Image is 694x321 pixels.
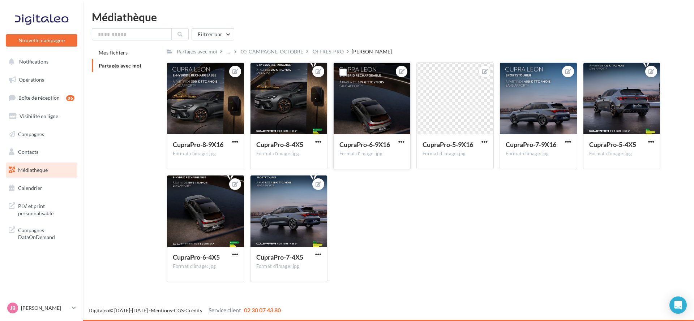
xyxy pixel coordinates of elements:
[4,109,79,124] a: Visibilité en ligne
[185,307,202,313] a: Crédits
[66,95,74,101] div: 86
[244,307,281,313] span: 02 30 07 43 80
[4,90,79,105] a: Boîte de réception86
[89,307,281,313] span: © [DATE]-[DATE] - - -
[256,253,303,261] span: CupraPro-7-4X5
[4,222,79,244] a: Campagnes DataOnDemand
[174,307,184,313] a: CGS
[6,301,77,315] a: JB [PERSON_NAME]
[18,201,74,217] span: PLV et print personnalisable
[173,253,220,261] span: CupraPro-6-4X5
[4,144,79,160] a: Contacts
[4,54,76,69] button: Notifications
[18,131,44,137] span: Campagnes
[256,263,321,270] div: Format d'image: jpg
[256,151,321,157] div: Format d'image: jpg
[352,48,392,55] div: [PERSON_NAME]
[19,77,44,83] span: Opérations
[4,72,79,87] a: Opérations
[99,49,128,56] span: Mes fichiers
[4,162,79,178] a: Médiathèque
[20,113,58,119] span: Visibilité en ligne
[506,140,556,148] span: CupraPro-7-9X16
[423,140,473,148] span: CupraPro-5-9X16
[99,62,141,69] span: Partagés avec moi
[18,149,38,155] span: Contacts
[173,263,238,270] div: Format d'image: jpg
[589,151,654,157] div: Format d'image: jpg
[89,307,109,313] a: Digitaleo
[589,140,636,148] span: CupraPro-5-4X5
[18,95,60,101] span: Boîte de réception
[151,307,172,313] a: Mentions
[21,304,69,312] p: [PERSON_NAME]
[313,48,344,55] div: OFFRES_PRO
[225,47,231,57] div: ...
[18,167,48,173] span: Médiathèque
[177,48,217,55] div: Partagés avec moi
[4,127,79,142] a: Campagnes
[4,181,79,196] a: Calendrier
[256,140,303,148] span: CupraPro-8-4X5
[92,12,685,22] div: Médiathèque
[339,140,390,148] span: CupraPro-6-9X16
[6,34,77,47] button: Nouvelle campagne
[339,151,404,157] div: Format d'image: jpg
[4,198,79,220] a: PLV et print personnalisable
[209,307,241,313] span: Service client
[241,48,303,55] div: 00_CAMPAGNE_OCTOBRE
[10,304,16,312] span: JB
[192,28,234,40] button: Filtrer par
[173,151,238,157] div: Format d'image: jpg
[423,151,488,157] div: Format d'image: jpg
[18,185,42,191] span: Calendrier
[18,225,74,241] span: Campagnes DataOnDemand
[506,151,571,157] div: Format d'image: jpg
[173,140,223,148] span: CupraPro-8-9X16
[669,296,687,314] div: Open Intercom Messenger
[19,58,48,65] span: Notifications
